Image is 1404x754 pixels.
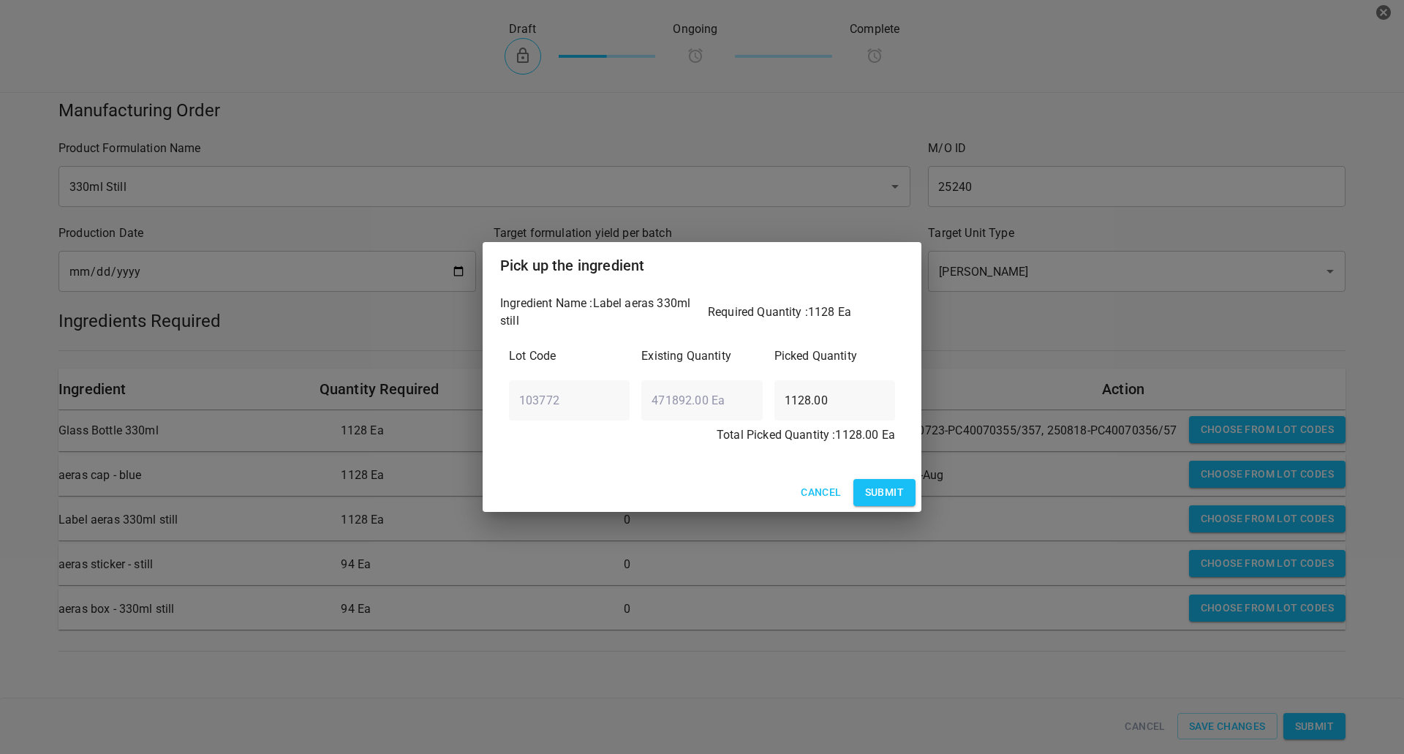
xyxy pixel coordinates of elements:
p: Lot Code [509,347,630,365]
h2: Pick up the ingredient [500,254,904,277]
button: Submit [853,479,916,506]
input: Lot Code [509,380,630,421]
span: Submit [865,483,904,502]
span: Cancel [801,483,841,502]
p: Total Picked Quantity : 1128.00 Ea [509,426,895,444]
input: Total Unit Value [641,380,762,421]
p: Ingredient Name : Label aeras 330ml still [500,295,696,330]
p: Existing Quantity [641,347,762,365]
input: PickedUp Quantity [774,380,895,421]
p: Required Quantity : 1128 Ea [708,304,904,321]
button: Cancel [795,479,847,506]
p: Picked Quantity [774,347,895,365]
